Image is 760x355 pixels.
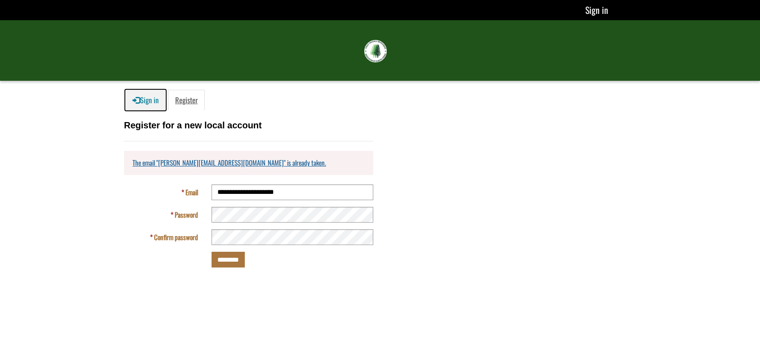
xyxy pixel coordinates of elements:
a: Sign in [125,90,166,110]
a: Register [168,90,205,110]
a: The email "[PERSON_NAME][EMAIL_ADDRESS][DOMAIN_NAME]" is already taken. [133,158,326,167]
span: Email [186,187,198,197]
img: FRIAA Submissions Portal [364,40,387,62]
span: Confirm password [154,232,198,242]
span: Password [175,210,198,219]
span: Register for a new local account [124,120,262,130]
a: Sign in [585,3,608,17]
